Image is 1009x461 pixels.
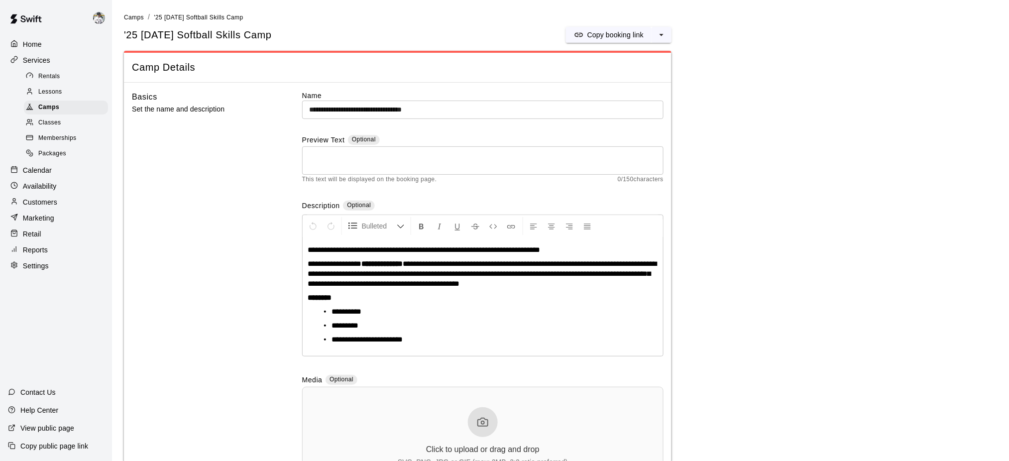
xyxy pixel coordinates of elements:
span: Rentals [38,72,60,82]
span: Packages [38,149,66,159]
p: Set the name and description [132,103,270,115]
span: Lessons [38,87,62,97]
label: Preview Text [302,135,345,146]
div: Packages [24,147,108,161]
p: View public page [20,423,74,433]
span: Optional [347,202,371,209]
p: Copy public page link [20,441,88,451]
a: Memberships [24,131,112,146]
button: Left Align [525,217,542,235]
button: Redo [323,217,339,235]
div: Click to upload or drag and drop [426,445,540,454]
a: Availability [8,179,104,194]
p: Reports [23,245,48,255]
div: Classes [24,116,108,130]
button: Formatting Options [344,217,409,235]
p: Calendar [23,165,52,175]
p: Settings [23,261,49,271]
button: Format Strikethrough [467,217,484,235]
p: Customers [23,197,57,207]
label: Media [302,375,323,386]
a: Classes [24,115,112,131]
div: split button [566,27,672,43]
button: Format Italics [431,217,448,235]
button: Justify Align [579,217,596,235]
span: Camps [38,103,59,113]
h6: Basics [132,91,157,104]
button: Insert Code [485,217,502,235]
div: Memberships [24,131,108,145]
a: Home [8,37,104,52]
nav: breadcrumb [124,12,997,23]
a: Reports [8,242,104,257]
span: 0 / 150 characters [618,175,664,185]
img: Justin Dunning [93,12,105,24]
a: Services [8,53,104,68]
p: Availability [23,181,57,191]
a: Camps [24,100,112,115]
div: Rentals [24,70,108,84]
span: Camps [124,14,144,21]
p: Home [23,39,42,49]
div: Camps [24,101,108,115]
span: Bulleted List [362,221,397,231]
label: Description [302,201,340,212]
p: Services [23,55,50,65]
label: Name [302,91,664,101]
a: Camps [124,13,144,21]
button: Format Bold [413,217,430,235]
div: Lessons [24,85,108,99]
a: Retail [8,227,104,241]
button: Format Underline [449,217,466,235]
h5: '25 [DATE] Softball Skills Camp [124,28,272,42]
p: Retail [23,229,41,239]
a: Calendar [8,163,104,178]
a: Lessons [24,84,112,100]
span: Camp Details [132,61,664,74]
button: Copy booking link [566,27,652,43]
span: Classes [38,118,61,128]
button: Center Align [543,217,560,235]
a: Marketing [8,211,104,226]
span: Memberships [38,133,76,143]
p: Help Center [20,405,58,415]
div: Justin Dunning [91,8,112,28]
p: Contact Us [20,387,56,397]
button: Insert Link [503,217,520,235]
span: Optional [330,376,353,383]
a: Rentals [24,69,112,84]
p: Marketing [23,213,54,223]
li: / [148,12,150,22]
p: Copy booking link [587,30,644,40]
span: '25 [DATE] Softball Skills Camp [154,14,243,21]
span: This text will be displayed on the booking page. [302,175,437,185]
button: select merge strategy [652,27,672,43]
a: Customers [8,195,104,210]
button: Undo [305,217,322,235]
a: Settings [8,258,104,273]
span: Optional [352,136,376,143]
button: Right Align [561,217,578,235]
a: Packages [24,146,112,162]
